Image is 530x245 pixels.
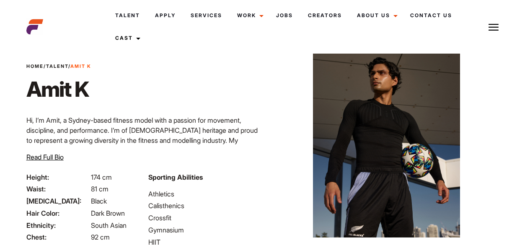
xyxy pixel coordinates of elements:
[91,233,110,241] span: 92 cm
[230,4,269,27] a: Work
[26,220,89,230] span: Ethnicity:
[148,225,260,235] li: Gymnasium
[26,63,44,69] a: Home
[183,4,230,27] a: Services
[26,77,91,102] h1: Amit K
[148,173,203,181] strong: Sporting Abilities
[349,4,403,27] a: About Us
[300,4,349,27] a: Creators
[26,115,260,175] p: Hi, I’m Amit, a Sydney-based fitness model with a passion for movement, discipline, and performan...
[269,4,300,27] a: Jobs
[148,201,260,211] li: Calisthenics
[26,208,89,218] span: Hair Color:
[91,209,125,217] span: Dark Brown
[147,4,183,27] a: Apply
[26,172,89,182] span: Height:
[108,4,147,27] a: Talent
[91,197,107,205] span: Black
[26,18,43,35] img: cropped-aefm-brand-fav-22-square.png
[91,221,127,230] span: South Asian
[26,152,64,162] button: Read Full Bio
[489,22,499,32] img: Burger icon
[108,27,145,49] a: Cast
[26,232,89,242] span: Chest:
[403,4,460,27] a: Contact Us
[91,185,109,193] span: 81 cm
[26,196,89,206] span: [MEDICAL_DATA]:
[26,184,89,194] span: Waist:
[148,189,260,199] li: Athletics
[26,153,64,161] span: Read Full Bio
[46,63,68,69] a: Talent
[70,63,91,69] strong: Amit K
[148,213,260,223] li: Crossfit
[91,173,112,181] span: 174 cm
[26,63,91,70] span: / /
